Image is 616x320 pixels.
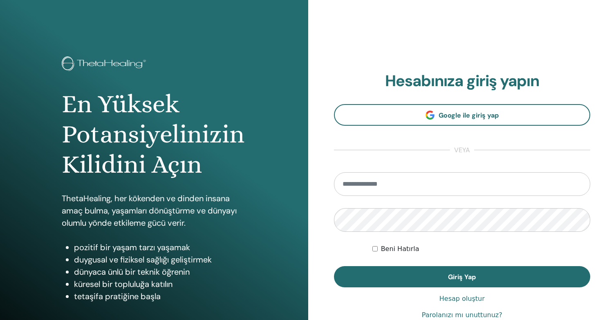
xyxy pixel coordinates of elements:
[422,310,502,320] a: Parolanızı mı unuttunuz?
[448,273,476,281] span: Giriş Yap
[74,253,246,266] li: duygusal ve fiziksel sağlığı geliştirmek
[74,241,246,253] li: pozitif bir yaşam tarzı yaşamak
[372,244,590,254] div: Keep me authenticated indefinitely or until I manually logout
[381,244,419,254] label: Beni Hatırla
[74,266,246,278] li: dünyaca ünlü bir teknik öğrenin
[334,72,591,91] h2: Hesabınıza giriş yapın
[74,290,246,302] li: tetaşifa pratiğine başla
[439,111,499,120] span: Google ile giriş yap
[334,266,591,287] button: Giriş Yap
[439,294,485,304] a: Hesap oluştur
[334,104,591,126] a: Google ile giriş yap
[74,278,246,290] li: küresel bir topluluğa katılın
[62,192,246,229] p: ThetaHealing, her kökenden ve dinden insana amaç bulma, yaşamları dönüştürme ve dünyayı olumlu yö...
[450,145,474,155] span: veya
[62,89,246,180] h1: En Yüksek Potansiyelinizin Kilidini Açın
